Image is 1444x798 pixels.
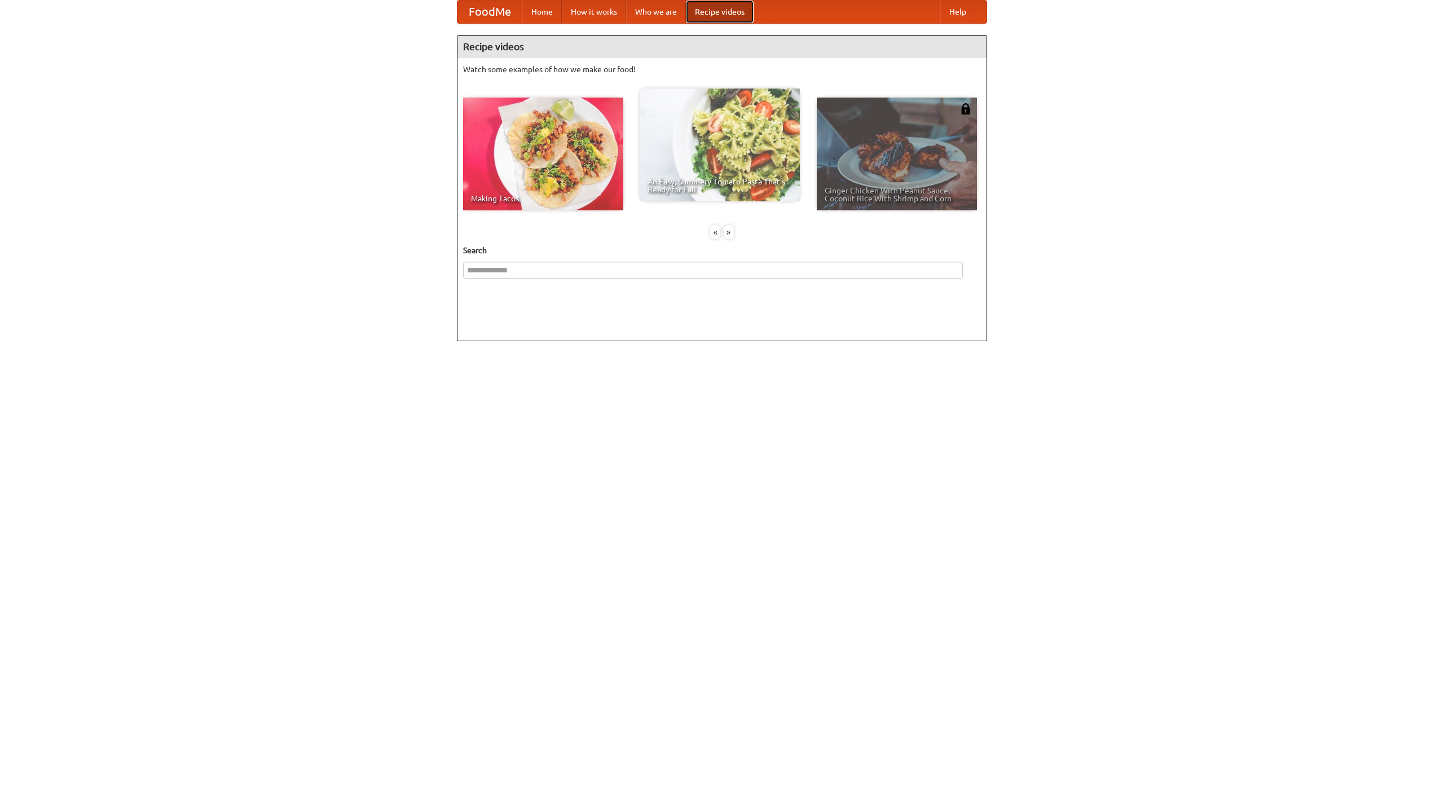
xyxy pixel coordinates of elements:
span: An Easy, Summery Tomato Pasta That's Ready for Fall [648,178,792,193]
img: 483408.png [960,103,971,114]
h5: Search [463,245,981,256]
a: Recipe videos [686,1,754,23]
span: Making Tacos [471,195,615,202]
a: Making Tacos [463,98,623,210]
a: How it works [562,1,626,23]
a: Who we are [626,1,686,23]
h4: Recipe videos [457,36,987,58]
a: FoodMe [457,1,522,23]
div: » [724,225,734,239]
p: Watch some examples of how we make our food! [463,64,981,75]
div: « [710,225,720,239]
a: An Easy, Summery Tomato Pasta That's Ready for Fall [640,89,800,201]
a: Home [522,1,562,23]
a: Help [940,1,975,23]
